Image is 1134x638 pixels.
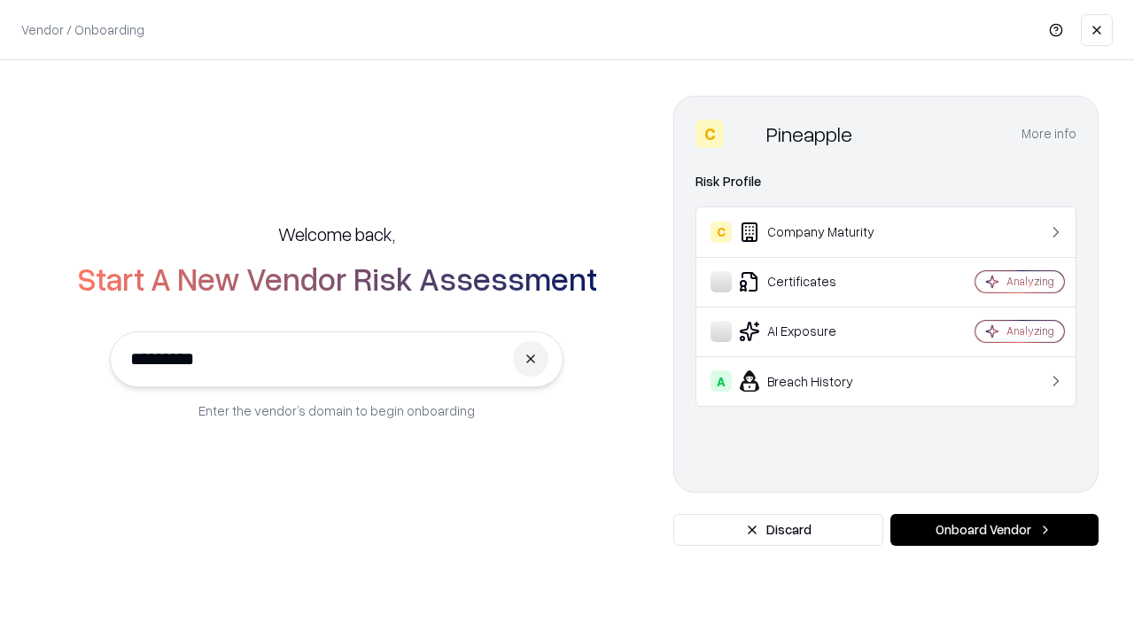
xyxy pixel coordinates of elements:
div: Breach History [711,370,922,392]
button: Onboard Vendor [890,514,1099,546]
img: Pineapple [731,120,759,148]
h5: Welcome back, [278,222,395,246]
div: Risk Profile [695,171,1076,192]
div: Analyzing [1006,323,1054,338]
p: Enter the vendor’s domain to begin onboarding [198,401,475,420]
div: Pineapple [766,120,852,148]
div: AI Exposure [711,321,922,342]
h2: Start A New Vendor Risk Assessment [77,261,597,296]
p: Vendor / Onboarding [21,20,144,39]
button: Discard [673,514,883,546]
div: Certificates [711,271,922,292]
div: Company Maturity [711,222,922,243]
div: Analyzing [1006,274,1054,289]
button: More info [1021,118,1076,150]
div: A [711,370,732,392]
div: C [711,222,732,243]
div: C [695,120,724,148]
